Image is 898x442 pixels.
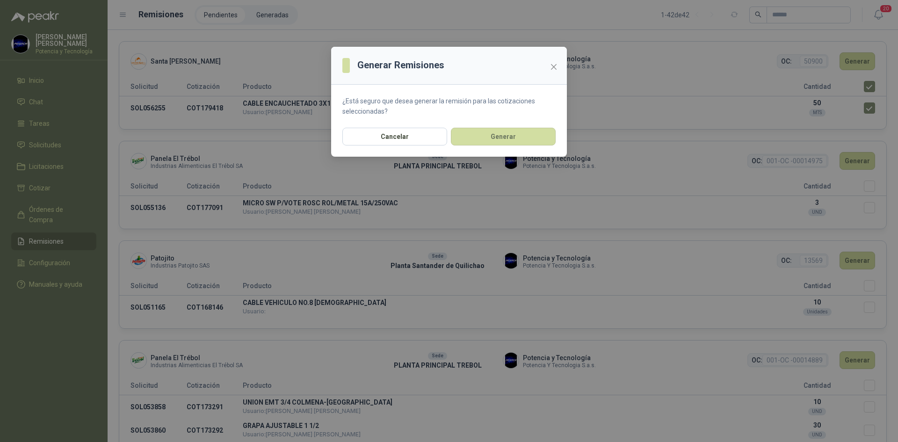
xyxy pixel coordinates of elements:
[342,96,556,116] p: ¿Está seguro que desea generar la remisión para las cotizaciones seleccionadas?
[550,63,558,71] span: close
[546,59,561,74] button: Close
[451,128,556,145] button: Generar
[342,128,447,145] button: Cancelar
[357,58,444,72] h3: Generar Remisiones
